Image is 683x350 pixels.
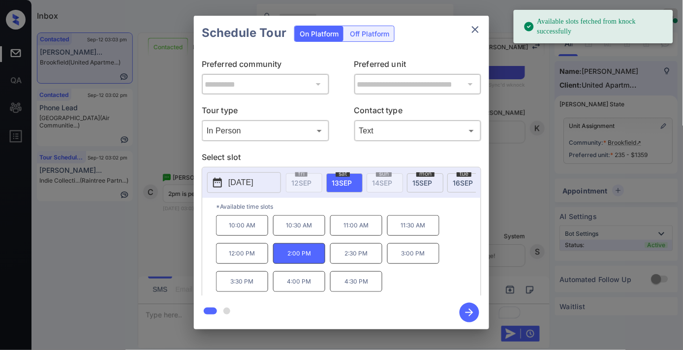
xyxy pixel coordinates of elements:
[416,171,435,177] span: mon
[326,173,363,192] div: date-select
[216,271,268,292] p: 3:30 PM
[273,215,325,236] p: 10:30 AM
[273,243,325,264] p: 2:00 PM
[330,243,382,264] p: 2:30 PM
[330,271,382,292] p: 4:30 PM
[407,173,443,192] div: date-select
[228,177,253,189] p: [DATE]
[202,104,329,120] p: Tour type
[466,20,485,39] button: close
[202,151,481,167] p: Select slot
[447,173,484,192] div: date-select
[457,171,471,177] span: tue
[345,26,394,41] div: Off Platform
[336,171,350,177] span: sat
[387,243,439,264] p: 3:00 PM
[216,215,268,236] p: 10:00 AM
[357,123,479,139] div: Text
[216,243,268,264] p: 12:00 PM
[524,13,665,40] div: Available slots fetched from knock successfully
[387,215,439,236] p: 11:30 AM
[194,16,294,50] h2: Schedule Tour
[216,198,481,215] p: *Available time slots
[202,58,329,74] p: Preferred community
[332,179,352,187] span: 13 SEP
[412,179,432,187] span: 15 SEP
[354,58,482,74] p: Preferred unit
[454,300,485,325] button: btn-next
[453,179,473,187] span: 16 SEP
[204,123,327,139] div: In Person
[354,104,482,120] p: Contact type
[295,26,343,41] div: On Platform
[273,271,325,292] p: 4:00 PM
[207,172,281,193] button: [DATE]
[330,215,382,236] p: 11:00 AM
